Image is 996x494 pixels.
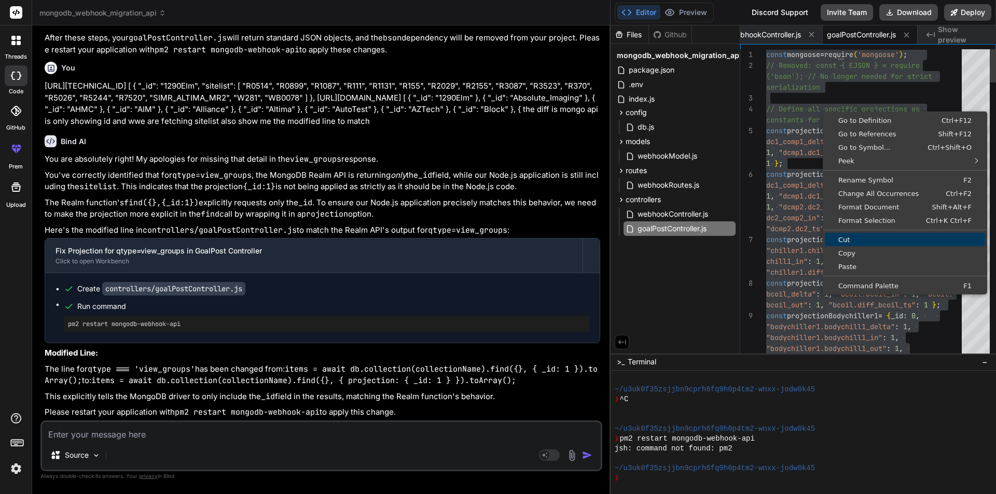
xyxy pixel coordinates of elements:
span: − [982,357,988,367]
span: _id [891,311,903,320]
span: 1 [816,257,820,266]
span: >_ [617,357,625,367]
label: threads [5,52,27,61]
div: 8 [740,278,753,289]
span: 1 [766,148,770,157]
code: view_groups [290,154,341,164]
span: 1 [766,191,770,201]
span: const [766,311,787,320]
code: qtype=view_groups [428,225,507,235]
p: The line for has been changed from: to: [45,363,600,387]
span: , [916,311,920,320]
span: goalPostController.js [637,222,708,235]
span: projectionDcmp2 [787,170,849,179]
span: const [766,50,787,59]
code: _id [298,197,312,208]
span: ~/u3uk0f35zsjjbn9cprh6fq9h0p4tm2-wnxx-jodw0k45 [615,385,815,394]
span: models [626,136,650,147]
span: 1 [895,344,899,353]
p: [URL][TECHNICAL_ID] [ { "_id": "1290Elm", "sitelist": [ "R0514", "R0899", "R1087", "R111", "R1131... [45,80,600,127]
label: code [9,87,23,96]
span: } [774,159,779,168]
code: items = await db.collection(collectionName).find({}, { projection: { _id: 1 } }).toArray(); [91,375,516,386]
div: 2 [740,60,753,71]
span: pm2 restart mongodb-webhook-api [619,434,754,444]
span: projectionBodychiller1 [787,311,878,320]
span: webhookModel.js [637,150,698,162]
label: Upload [6,201,26,209]
span: : [916,300,920,309]
h6: Bind AI [61,136,86,147]
span: jsh: command not found: pm2 [615,444,732,454]
span: "chiller1.chill1_delta" [766,246,862,255]
span: , [895,333,899,342]
span: 1 [766,159,770,168]
span: "dcmp2.dc2_comp2_delta" [779,202,874,211]
span: dc1_comp1_delta" [766,137,833,146]
div: 3 [740,93,753,104]
p: After these steps, your will return standard JSON objects, and the dependency will be removed fro... [45,32,600,55]
code: find [201,209,219,219]
span: require [824,50,853,59]
span: = [820,50,824,59]
span: , [770,191,774,201]
span: : [808,257,812,266]
span: projectionDcmp1 [787,126,849,135]
span: mongodb_webhook_migration_api [617,50,741,61]
span: "bcoil.diff_bcoil_ts" [828,300,916,309]
code: sitelist [79,181,117,192]
p: Source [65,450,89,460]
div: Click to open Workbench [56,257,572,265]
span: , [820,257,824,266]
label: GitHub [6,123,25,132]
span: : [895,322,899,331]
span: : [887,344,891,353]
span: projectionBcoil [787,278,849,288]
span: chill1_in" [766,257,808,266]
span: "bodychiller1.bodychill1_out" [766,344,887,353]
span: ❯ [615,473,620,483]
span: ~/u3uk0f35zsjjbn9cprh6fq9h0p4tm2-wnxx-jodw0k45 [615,424,815,434]
span: dc2_comp2_in" [766,213,820,222]
span: 1 [891,333,895,342]
code: _id [261,391,275,402]
code: bson [383,33,402,43]
p: The Realm function's explicitly requests only the . To ensure our Node.js application precisely m... [45,197,600,220]
span: , [770,202,774,211]
span: 0 [911,311,916,320]
div: Fix Projection for qtype=view_groups in GoalPost Controller [56,246,572,256]
h6: You [61,63,75,73]
span: "bodychiller1.bodychill1_delta" [766,322,895,331]
span: config [626,107,647,118]
span: 1 [766,202,770,211]
span: privacy [139,473,158,479]
span: ( [853,50,857,59]
span: ; [903,50,907,59]
p: Always double-check its answers. Your in Bind [40,471,602,481]
code: {_id:1} [243,181,275,192]
code: items = await db.collection(collectionName).find({}, { _id: 1 }).toArray(); [45,364,598,386]
em: only [391,170,406,180]
div: 7 [740,234,753,245]
code: controllers/goalPostController.js [143,225,297,235]
span: : [882,333,887,342]
span: "dcmp1.dc1_comp1_out" [779,191,866,201]
p: Here's the modified line in to match the Realm API's output for : [45,224,600,236]
span: index.js [628,93,656,105]
div: 1 [740,49,753,60]
span: routes [626,165,647,176]
button: Invite Team [821,4,873,21]
span: controllers [626,194,661,205]
img: Pick Models [92,451,101,460]
span: bcoil_out" [766,300,808,309]
span: // Define all specific projections as [766,104,920,114]
span: // Removed: const { EJSON } = require [766,61,920,70]
span: ('bson'); // No longer needed for strict [766,72,932,81]
span: webhookRoutes.js [637,179,700,191]
span: ) [899,50,903,59]
span: , [770,148,774,157]
span: constants for clarity and reusability [766,115,920,124]
span: ❯ [615,394,620,404]
button: − [980,354,990,370]
span: Terminal [628,357,656,367]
